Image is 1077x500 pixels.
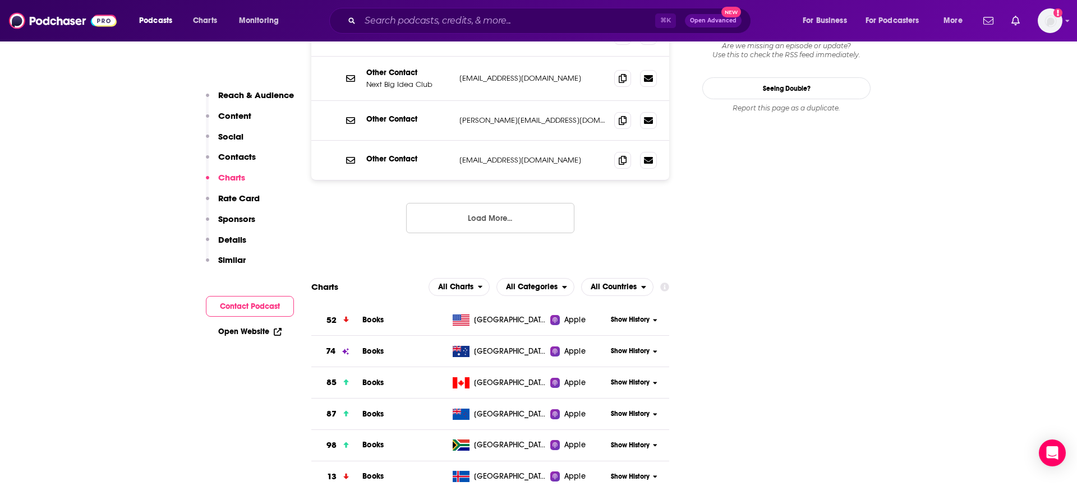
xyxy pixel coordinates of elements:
img: Podchaser - Follow, Share and Rate Podcasts [9,10,117,31]
span: Open Advanced [690,18,737,24]
button: Sponsors [206,214,255,234]
button: open menu [581,278,653,296]
p: Rate Card [218,193,260,203]
p: Charts [218,172,245,183]
a: 52 [311,305,362,336]
h2: Categories [496,278,574,296]
span: Apple [564,377,586,388]
a: Open Website [218,327,282,336]
h2: Platforms [429,278,490,296]
button: Details [206,234,246,255]
a: 74 [311,336,362,367]
a: Books [362,471,384,481]
span: All Countries [591,283,637,291]
input: Search podcasts, credits, & more... [360,12,655,30]
button: Show History [607,409,661,419]
a: Apple [550,346,607,357]
button: Show History [607,441,661,450]
div: Report this page as a duplicate. [702,104,871,113]
button: open menu [429,278,490,296]
span: Australia [474,346,547,357]
div: Open Intercom Messenger [1039,439,1066,466]
p: Other Contact [366,68,450,77]
span: Apple [564,314,586,326]
span: Monitoring [239,13,279,29]
span: Show History [611,409,650,419]
a: Seeing Double? [702,77,871,99]
svg: Add a profile image [1053,8,1062,17]
button: Open AdvancedNew [685,14,742,27]
span: All Charts [438,283,473,291]
span: Apple [564,471,586,482]
p: Sponsors [218,214,255,224]
a: [GEOGRAPHIC_DATA] [448,346,551,357]
button: Charts [206,172,245,193]
span: New [721,7,742,17]
p: Other Contact [366,114,450,124]
a: Show notifications dropdown [1007,11,1024,30]
a: [GEOGRAPHIC_DATA] [448,409,551,420]
span: United States [474,314,547,326]
button: Contacts [206,151,256,172]
a: 13 [311,461,362,492]
button: Contact Podcast [206,296,294,317]
a: 98 [311,430,362,461]
button: Show profile menu [1038,8,1062,33]
a: [GEOGRAPHIC_DATA] [448,314,551,326]
span: New Zealand [474,409,547,420]
button: open menu [231,12,293,30]
button: Load More... [406,203,574,233]
p: [EMAIL_ADDRESS][DOMAIN_NAME] [459,73,605,83]
span: All Categories [506,283,558,291]
a: Charts [186,12,224,30]
span: Canada [474,377,547,388]
p: Similar [218,254,246,265]
button: open menu [496,278,574,296]
a: [GEOGRAPHIC_DATA] [448,377,551,388]
p: Details [218,234,246,245]
span: Apple [564,439,586,451]
span: Books [362,315,384,325]
a: Apple [550,439,607,451]
button: Reach & Audience [206,90,294,110]
span: Show History [611,472,650,482]
a: Apple [550,314,607,326]
span: Show History [611,378,650,387]
button: Similar [206,254,246,275]
p: Content [218,110,251,121]
button: Rate Card [206,193,260,214]
a: Books [362,346,384,356]
img: User Profile [1038,8,1062,33]
span: Show History [611,315,650,325]
a: Books [362,440,384,450]
a: Apple [550,377,607,388]
h3: 98 [326,439,337,452]
span: For Business [803,13,847,29]
p: Reach & Audience [218,90,294,100]
a: 87 [311,399,362,429]
span: Apple [564,409,586,420]
span: Charts [193,13,217,29]
span: Iceland [474,471,547,482]
h3: 85 [326,376,337,389]
a: [GEOGRAPHIC_DATA] [448,471,551,482]
button: open menu [858,12,936,30]
p: Contacts [218,151,256,162]
a: Books [362,378,384,387]
h3: 52 [326,314,337,327]
span: South Africa [474,439,547,451]
span: Show History [611,346,650,356]
span: Logged in as megcassidy [1038,8,1062,33]
button: Show History [607,315,661,325]
p: [EMAIL_ADDRESS][DOMAIN_NAME] [459,155,605,165]
a: Books [362,409,384,419]
span: ⌘ K [655,13,676,28]
a: Apple [550,471,607,482]
p: Social [218,131,243,142]
a: [GEOGRAPHIC_DATA] [448,439,551,451]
